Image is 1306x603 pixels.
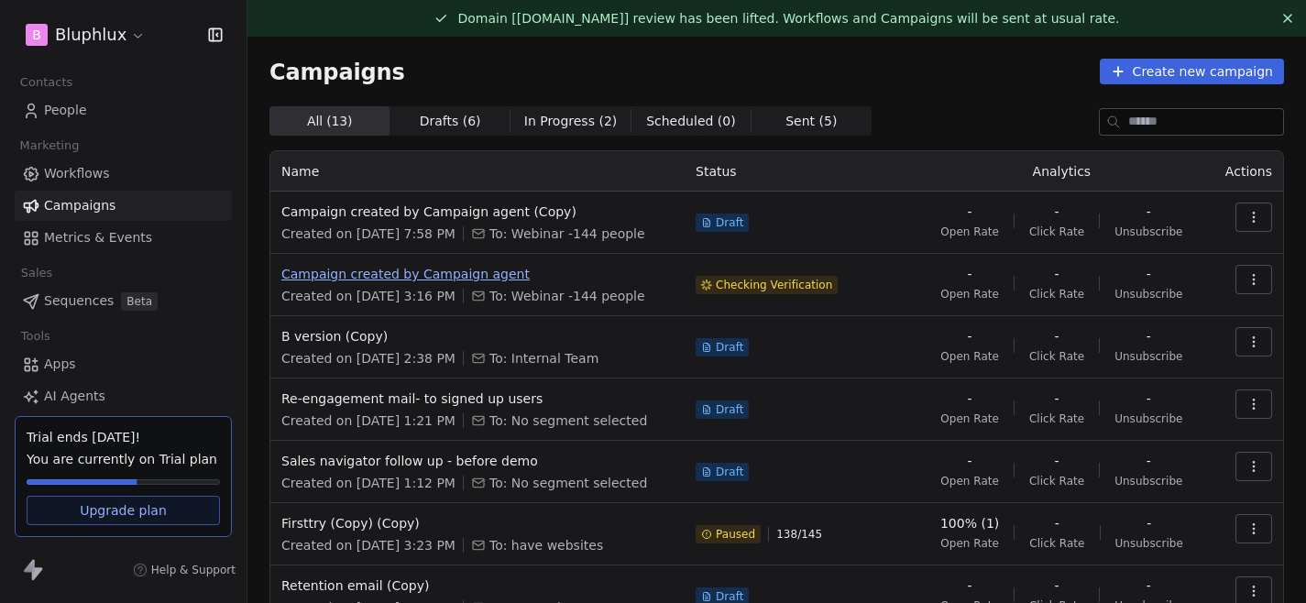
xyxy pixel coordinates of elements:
[281,327,674,345] span: B version (Copy)
[489,287,645,305] span: To: Webinar -144 people
[281,349,455,367] span: Created on [DATE] 2:38 PM
[281,514,674,532] span: Firsttry (Copy) (Copy)
[1055,389,1059,408] span: -
[420,112,481,131] span: Drafts ( 6 )
[1210,151,1283,192] th: Actions
[12,69,81,96] span: Contacts
[716,465,743,479] span: Draft
[15,349,232,379] a: Apps
[13,323,58,350] span: Tools
[44,196,115,215] span: Campaigns
[1055,576,1059,595] span: -
[914,151,1210,192] th: Analytics
[716,527,755,542] span: Paused
[940,225,999,239] span: Open Rate
[716,402,743,417] span: Draft
[281,474,455,492] span: Created on [DATE] 1:12 PM
[55,23,126,47] span: Bluphlux
[1147,452,1151,470] span: -
[281,452,674,470] span: Sales navigator follow up - before demo
[1114,349,1182,364] span: Unsubscribe
[269,59,405,84] span: Campaigns
[1114,474,1182,488] span: Unsubscribe
[281,411,455,430] span: Created on [DATE] 1:21 PM
[1115,536,1183,551] span: Unsubscribe
[1029,349,1084,364] span: Click Rate
[940,536,999,551] span: Open Rate
[940,287,999,301] span: Open Rate
[940,474,999,488] span: Open Rate
[13,259,60,287] span: Sales
[281,287,455,305] span: Created on [DATE] 3:16 PM
[968,452,972,470] span: -
[968,327,972,345] span: -
[1147,514,1151,532] span: -
[489,349,598,367] span: To: Internal Team
[1055,265,1059,283] span: -
[44,164,110,183] span: Workflows
[15,381,232,411] a: AI Agents
[80,501,167,520] span: Upgrade plan
[716,215,743,230] span: Draft
[15,191,232,221] a: Campaigns
[281,203,674,221] span: Campaign created by Campaign agent (Copy)
[1100,59,1284,84] button: Create new campaign
[281,576,674,595] span: Retention email (Copy)
[524,112,618,131] span: In Progress ( 2 )
[27,496,220,525] a: Upgrade plan
[121,292,158,311] span: Beta
[15,286,232,316] a: SequencesBeta
[489,411,647,430] span: To: No segment selected
[489,536,603,554] span: To: have websites
[1114,225,1182,239] span: Unsubscribe
[281,265,674,283] span: Campaign created by Campaign agent
[44,291,114,311] span: Sequences
[44,101,87,120] span: People
[776,527,822,542] span: 138 / 145
[270,151,685,192] th: Name
[1147,576,1151,595] span: -
[133,563,236,577] a: Help & Support
[940,349,999,364] span: Open Rate
[489,474,647,492] span: To: No segment selected
[1029,474,1084,488] span: Click Rate
[44,228,152,247] span: Metrics & Events
[457,11,1119,26] span: Domain [[DOMAIN_NAME]] review has been lifted. Workflows and Campaigns will be sent at usual rate.
[968,576,972,595] span: -
[1147,265,1151,283] span: -
[151,563,236,577] span: Help & Support
[15,159,232,189] a: Workflows
[1114,287,1182,301] span: Unsubscribe
[1029,411,1084,426] span: Click Rate
[968,389,972,408] span: -
[716,278,832,292] span: Checking Verification
[1114,411,1182,426] span: Unsubscribe
[1029,225,1084,239] span: Click Rate
[1147,389,1151,408] span: -
[12,132,87,159] span: Marketing
[1055,203,1059,221] span: -
[1029,287,1084,301] span: Click Rate
[716,340,743,355] span: Draft
[15,95,232,126] a: People
[646,112,736,131] span: Scheduled ( 0 )
[968,203,972,221] span: -
[27,428,220,446] div: Trial ends [DATE]!
[44,387,105,406] span: AI Agents
[785,112,837,131] span: Sent ( 5 )
[281,389,674,408] span: Re-engagement mail- to signed up users
[281,225,455,243] span: Created on [DATE] 7:58 PM
[44,355,76,374] span: Apps
[22,19,149,50] button: BBluphlux
[1147,327,1151,345] span: -
[281,536,455,554] span: Created on [DATE] 3:23 PM
[940,514,999,532] span: 100% (1)
[489,225,645,243] span: To: Webinar -144 people
[15,223,232,253] a: Metrics & Events
[1029,536,1084,551] span: Click Rate
[27,450,220,468] span: You are currently on Trial plan
[1055,452,1059,470] span: -
[940,411,999,426] span: Open Rate
[32,26,41,44] span: B
[685,151,914,192] th: Status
